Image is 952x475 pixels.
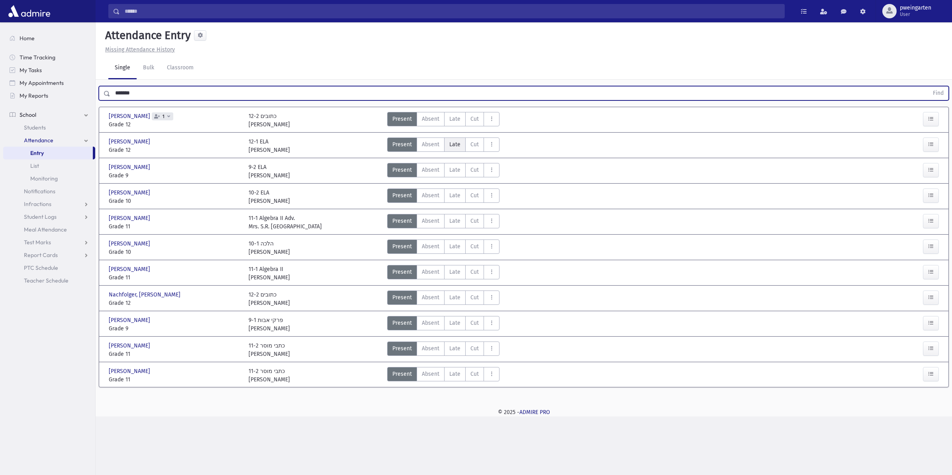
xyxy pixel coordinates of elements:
[105,46,175,53] u: Missing Attendance History
[109,222,241,231] span: Grade 11
[422,344,439,353] span: Absent
[422,319,439,327] span: Absent
[449,344,460,353] span: Late
[928,86,948,100] button: Find
[6,3,52,19] img: AdmirePro
[387,188,500,205] div: AttTypes
[392,344,412,353] span: Present
[109,248,241,256] span: Grade 10
[422,293,439,302] span: Absent
[3,223,95,236] a: Meal Attendance
[470,115,479,123] span: Cut
[249,342,290,358] div: 11-2 כתבי מוסר [PERSON_NAME]
[3,77,95,89] a: My Appointments
[3,32,95,45] a: Home
[109,265,152,273] span: [PERSON_NAME]
[3,198,95,210] a: Infractions
[109,146,241,154] span: Grade 12
[3,274,95,287] a: Teacher Schedule
[449,140,460,149] span: Late
[249,239,290,256] div: 10-1 הלכה [PERSON_NAME]
[109,239,152,248] span: [PERSON_NAME]
[422,242,439,251] span: Absent
[109,350,241,358] span: Grade 11
[422,115,439,123] span: Absent
[392,115,412,123] span: Present
[3,121,95,134] a: Students
[449,191,460,200] span: Late
[109,197,241,205] span: Grade 10
[470,140,479,149] span: Cut
[20,67,42,74] span: My Tasks
[249,137,290,154] div: 12-1 ELA [PERSON_NAME]
[20,35,35,42] span: Home
[102,46,175,53] a: Missing Attendance History
[392,242,412,251] span: Present
[24,124,46,131] span: Students
[3,51,95,64] a: Time Tracking
[109,299,241,307] span: Grade 12
[249,265,290,282] div: 11-1 Algebra II [PERSON_NAME]
[900,5,931,11] span: pweingarten
[470,344,479,353] span: Cut
[161,57,200,79] a: Classroom
[3,134,95,147] a: Attendance
[3,261,95,274] a: PTC Schedule
[449,166,460,174] span: Late
[392,191,412,200] span: Present
[249,214,322,231] div: 11-1 Algebra II Adv. Mrs. S.R. [GEOGRAPHIC_DATA]
[392,370,412,378] span: Present
[24,137,53,144] span: Attendance
[109,120,241,129] span: Grade 12
[24,264,58,271] span: PTC Schedule
[109,137,152,146] span: [PERSON_NAME]
[161,114,166,119] span: 1
[470,319,479,327] span: Cut
[24,277,69,284] span: Teacher Schedule
[392,319,412,327] span: Present
[109,375,241,384] span: Grade 11
[3,159,95,172] a: List
[422,217,439,225] span: Absent
[387,265,500,282] div: AttTypes
[470,166,479,174] span: Cut
[249,163,290,180] div: 9-2 ELA [PERSON_NAME]
[30,162,39,169] span: List
[120,4,784,18] input: Search
[3,64,95,77] a: My Tasks
[449,268,460,276] span: Late
[3,249,95,261] a: Report Cards
[392,166,412,174] span: Present
[249,290,290,307] div: 12-2 כתובים [PERSON_NAME]
[470,370,479,378] span: Cut
[449,319,460,327] span: Late
[20,111,36,118] span: School
[449,370,460,378] span: Late
[392,217,412,225] span: Present
[109,324,241,333] span: Grade 9
[109,163,152,171] span: [PERSON_NAME]
[20,79,64,86] span: My Appointments
[422,140,439,149] span: Absent
[108,408,939,416] div: © 2025 -
[109,112,152,120] span: [PERSON_NAME]
[387,367,500,384] div: AttTypes
[109,342,152,350] span: [PERSON_NAME]
[392,293,412,302] span: Present
[249,367,290,384] div: 11-2 כתבי מוסר [PERSON_NAME]
[109,171,241,180] span: Grade 9
[470,242,479,251] span: Cut
[249,316,290,333] div: 9-1 פרקי אבות [PERSON_NAME]
[449,242,460,251] span: Late
[387,342,500,358] div: AttTypes
[3,210,95,223] a: Student Logs
[387,239,500,256] div: AttTypes
[109,273,241,282] span: Grade 11
[108,57,137,79] a: Single
[109,214,152,222] span: [PERSON_NAME]
[3,147,93,159] a: Entry
[109,367,152,375] span: [PERSON_NAME]
[109,188,152,197] span: [PERSON_NAME]
[470,217,479,225] span: Cut
[109,316,152,324] span: [PERSON_NAME]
